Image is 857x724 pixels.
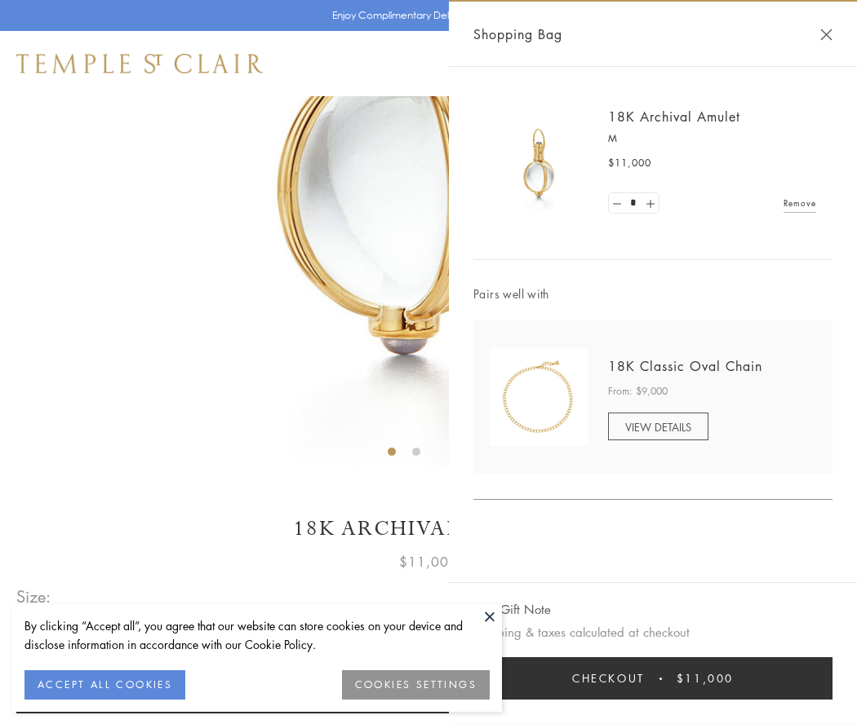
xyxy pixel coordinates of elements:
[16,583,52,610] span: Size:
[473,285,833,303] span: Pairs well with
[608,357,762,375] a: 18K Classic Oval Chain
[784,194,816,212] a: Remove
[609,193,625,214] a: Set quantity to 0
[24,616,490,654] div: By clicking “Accept all”, you agree that our website can store cookies on your device and disclos...
[677,669,734,687] span: $11,000
[473,599,551,620] button: Add Gift Note
[399,551,458,572] span: $11,000
[625,419,691,435] span: VIEW DETAILS
[608,155,651,171] span: $11,000
[473,622,833,642] p: Shipping & taxes calculated at checkout
[490,348,588,446] img: N88865-OV18
[572,669,645,687] span: Checkout
[332,7,517,24] p: Enjoy Complimentary Delivery & Returns
[473,24,562,45] span: Shopping Bag
[490,114,588,212] img: 18K Archival Amulet
[642,193,658,214] a: Set quantity to 2
[608,383,668,400] span: From: $9,000
[608,108,740,126] a: 18K Archival Amulet
[342,670,490,700] button: COOKIES SETTINGS
[16,514,841,543] h1: 18K Archival Amulet
[16,54,263,73] img: Temple St. Clair
[608,413,708,440] a: VIEW DETAILS
[24,670,185,700] button: ACCEPT ALL COOKIES
[608,130,816,147] p: M
[473,657,833,700] button: Checkout $11,000
[820,29,833,41] button: Close Shopping Bag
